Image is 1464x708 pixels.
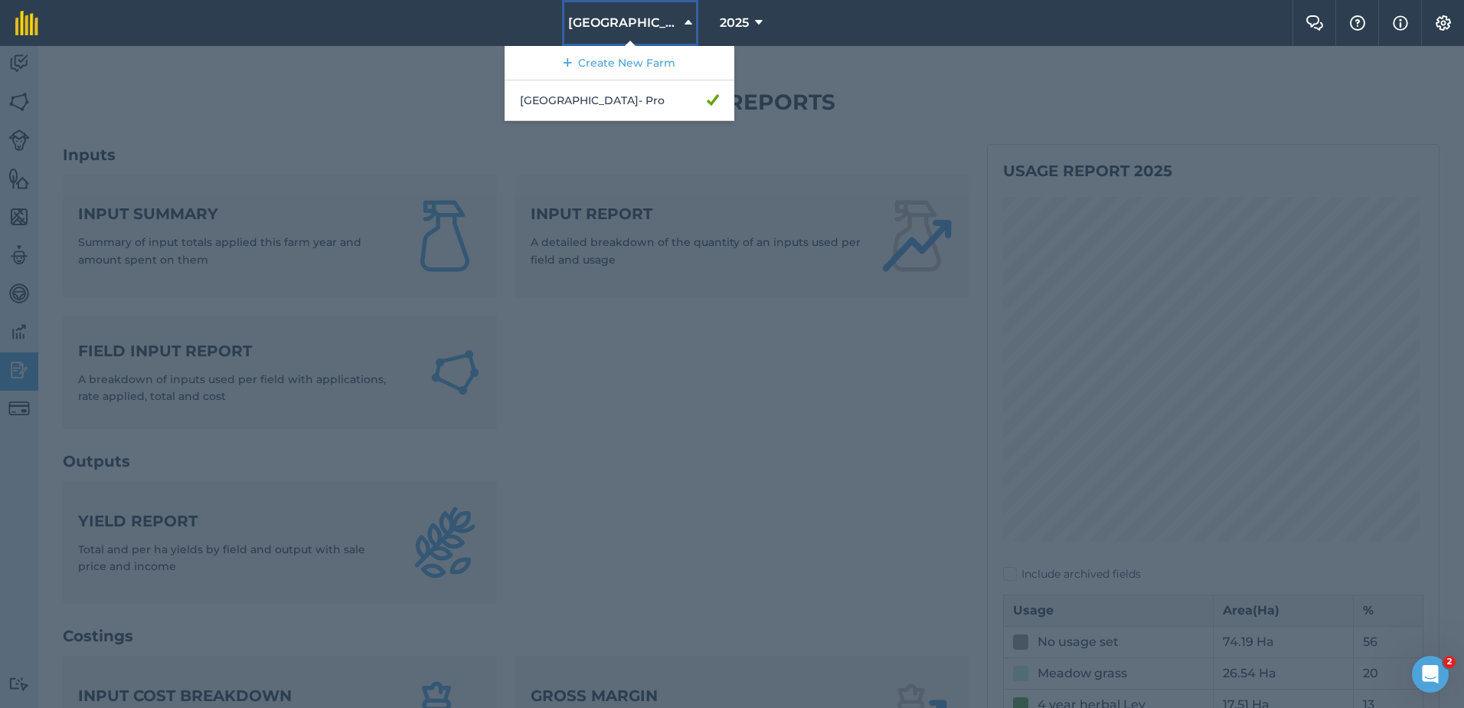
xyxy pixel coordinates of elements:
iframe: Intercom live chat [1412,656,1449,693]
a: [GEOGRAPHIC_DATA]- Pro [505,80,734,121]
img: A cog icon [1434,15,1453,31]
span: [GEOGRAPHIC_DATA] [568,14,678,32]
span: 2 [1443,656,1456,668]
img: Two speech bubbles overlapping with the left bubble in the forefront [1306,15,1324,31]
img: svg+xml;base64,PHN2ZyB4bWxucz0iaHR0cDovL3d3dy53My5vcmcvMjAwMC9zdmciIHdpZHRoPSIxNyIgaGVpZ2h0PSIxNy... [1393,14,1408,32]
img: A question mark icon [1348,15,1367,31]
a: Create New Farm [505,46,734,80]
span: 2025 [720,14,749,32]
img: fieldmargin Logo [15,11,38,35]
